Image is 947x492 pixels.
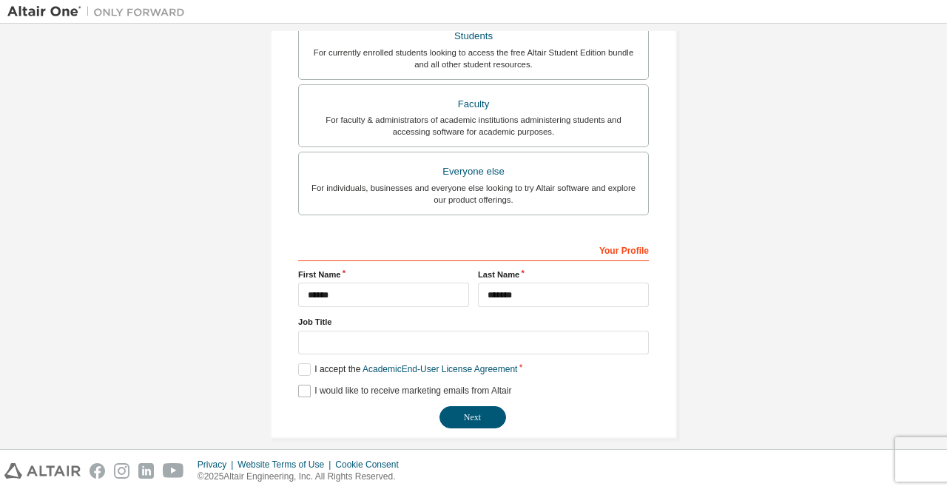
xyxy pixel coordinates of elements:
[7,4,192,19] img: Altair One
[298,385,511,397] label: I would like to receive marketing emails from Altair
[308,161,639,182] div: Everyone else
[308,182,639,206] div: For individuals, businesses and everyone else looking to try Altair software and explore our prod...
[298,269,469,280] label: First Name
[478,269,649,280] label: Last Name
[308,47,639,70] div: For currently enrolled students looking to access the free Altair Student Edition bundle and all ...
[308,114,639,138] div: For faculty & administrators of academic institutions administering students and accessing softwa...
[439,406,506,428] button: Next
[308,94,639,115] div: Faculty
[237,459,335,471] div: Website Terms of Use
[90,463,105,479] img: facebook.svg
[298,316,649,328] label: Job Title
[4,463,81,479] img: altair_logo.svg
[138,463,154,479] img: linkedin.svg
[163,463,184,479] img: youtube.svg
[298,363,517,376] label: I accept the
[198,459,237,471] div: Privacy
[308,26,639,47] div: Students
[114,463,129,479] img: instagram.svg
[363,364,517,374] a: Academic End-User License Agreement
[335,459,407,471] div: Cookie Consent
[298,237,649,261] div: Your Profile
[198,471,408,483] p: © 2025 Altair Engineering, Inc. All Rights Reserved.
